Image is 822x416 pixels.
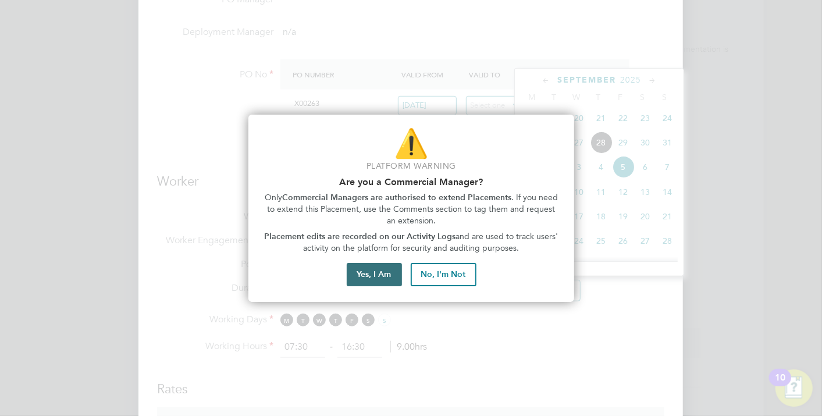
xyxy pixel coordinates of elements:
[282,193,511,202] strong: Commercial Managers are authorised to extend Placements
[304,232,561,253] span: and are used to track users' activity on the platform for security and auditing purposes.
[265,193,282,202] span: Only
[265,232,456,241] strong: Placement edits are recorded on our Activity Logs
[262,124,560,163] p: ⚠️
[411,263,476,286] button: No, I'm Not
[262,161,560,172] p: Platform Warning
[268,193,561,225] span: . If you need to extend this Placement, use the Comments section to tag them and request an exten...
[248,115,574,303] div: Are you part of the Commercial Team?
[347,263,402,286] button: Yes, I Am
[262,176,560,187] h2: Are you a Commercial Manager?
